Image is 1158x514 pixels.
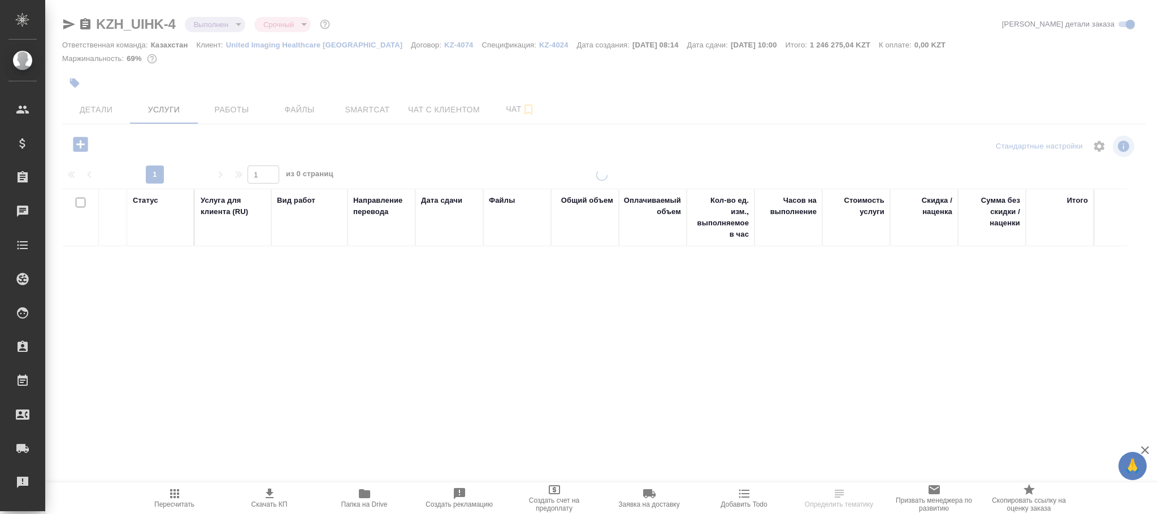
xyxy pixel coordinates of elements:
button: 🙏 [1118,452,1147,480]
div: Часов на выполнение [760,195,817,217]
div: Вид работ [277,195,315,206]
div: Услуга для клиента (RU) [201,195,266,217]
div: Сумма без скидки / наценки [964,195,1020,229]
div: Общий объем [561,195,613,206]
div: Дата сдачи [421,195,462,206]
span: 🙏 [1123,454,1142,478]
div: Кол-во ед. изм., выполняемое в час [692,195,749,240]
div: Направление перевода [353,195,410,217]
div: Оплачиваемый объем [624,195,681,217]
div: Файлы [489,195,515,206]
div: Скидка / наценка [896,195,952,217]
div: Стоимость услуги [828,195,884,217]
div: Итого [1067,195,1088,206]
div: Статус [133,195,158,206]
